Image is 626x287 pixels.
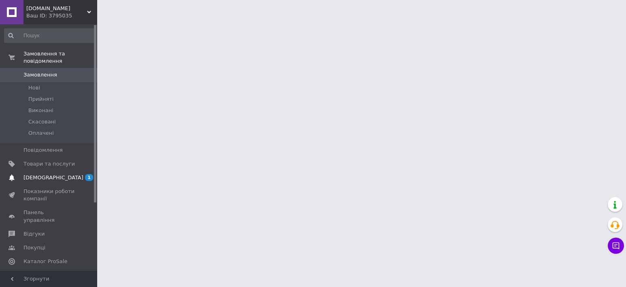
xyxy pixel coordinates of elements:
[4,28,96,43] input: Пошук
[28,84,40,91] span: Нові
[608,238,624,254] button: Чат з покупцем
[28,130,54,137] span: Оплачені
[23,230,45,238] span: Відгуки
[26,12,97,19] div: Ваш ID: 3795035
[28,107,53,114] span: Виконані
[23,160,75,168] span: Товари та послуги
[28,118,56,125] span: Скасовані
[23,188,75,202] span: Показники роботи компанії
[23,50,97,65] span: Замовлення та повідомлення
[23,244,45,251] span: Покупці
[23,147,63,154] span: Повідомлення
[26,5,87,12] span: SANTEH.SHOP
[23,258,67,265] span: Каталог ProSale
[85,174,93,181] span: 1
[28,96,53,103] span: Прийняті
[23,209,75,223] span: Панель управління
[23,174,83,181] span: [DEMOGRAPHIC_DATA]
[23,71,57,79] span: Замовлення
